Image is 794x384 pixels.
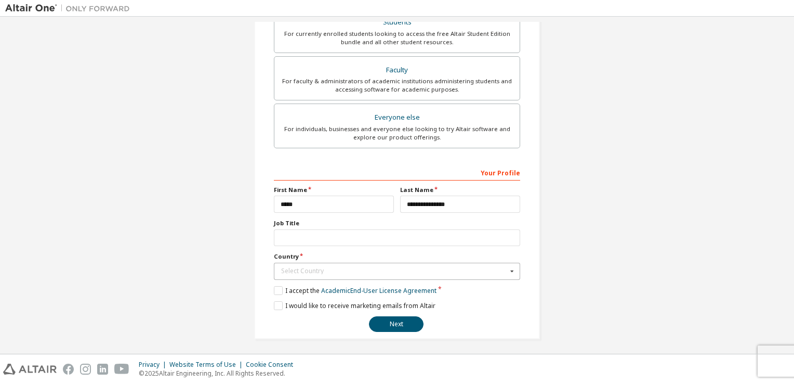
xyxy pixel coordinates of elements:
[321,286,436,295] a: Academic End-User License Agreement
[97,364,108,375] img: linkedin.svg
[274,186,394,194] label: First Name
[274,286,436,295] label: I accept the
[281,110,513,125] div: Everyone else
[400,186,520,194] label: Last Name
[169,361,246,369] div: Website Terms of Use
[246,361,299,369] div: Cookie Consent
[281,15,513,30] div: Students
[274,219,520,227] label: Job Title
[3,364,57,375] img: altair_logo.svg
[63,364,74,375] img: facebook.svg
[139,369,299,378] p: © 2025 Altair Engineering, Inc. All Rights Reserved.
[281,125,513,142] div: For individuals, businesses and everyone else looking to try Altair software and explore our prod...
[281,77,513,94] div: For faculty & administrators of academic institutions administering students and accessing softwa...
[281,268,507,274] div: Select Country
[274,252,520,261] label: Country
[80,364,91,375] img: instagram.svg
[274,164,520,181] div: Your Profile
[281,63,513,78] div: Faculty
[114,364,129,375] img: youtube.svg
[369,316,424,332] button: Next
[281,30,513,46] div: For currently enrolled students looking to access the free Altair Student Edition bundle and all ...
[5,3,135,14] img: Altair One
[139,361,169,369] div: Privacy
[274,301,435,310] label: I would like to receive marketing emails from Altair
